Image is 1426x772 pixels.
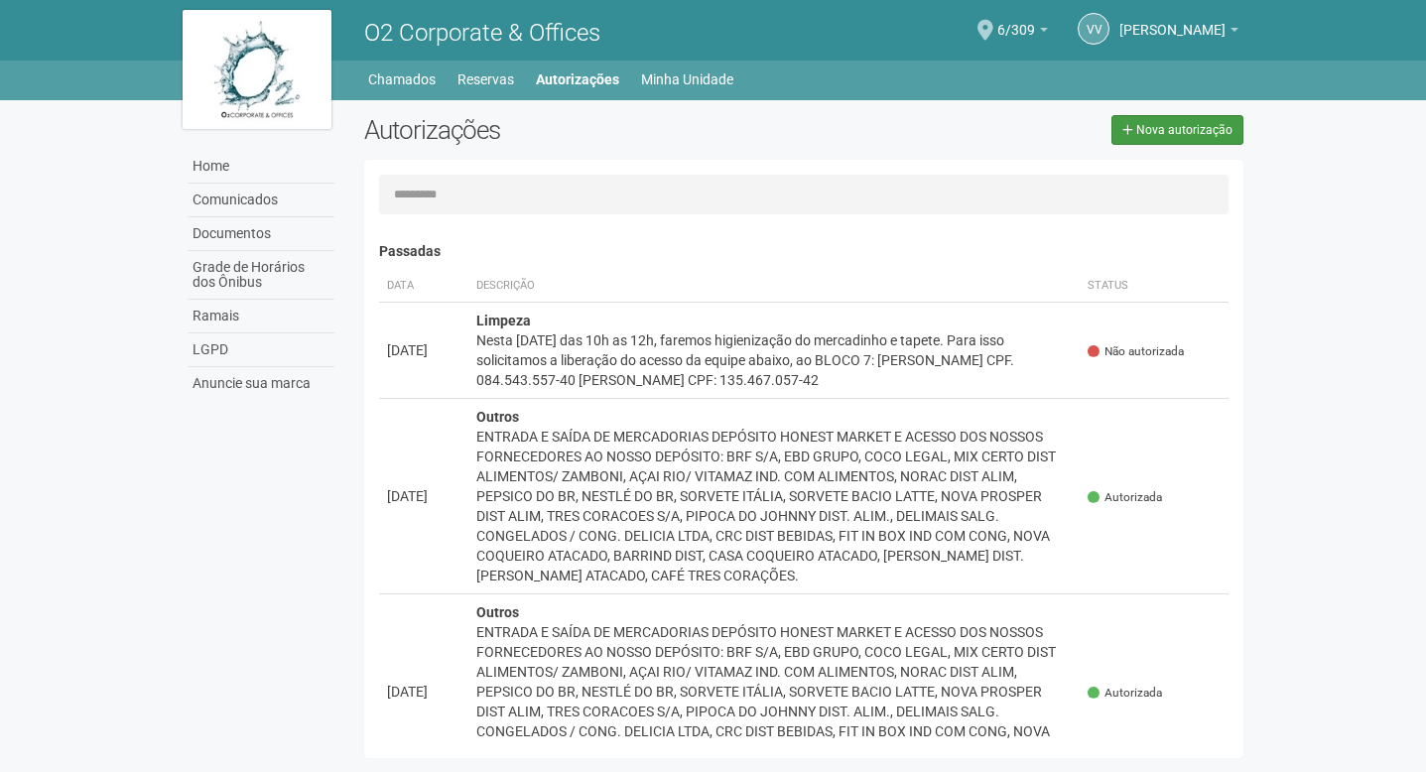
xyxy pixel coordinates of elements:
a: Autorizações [536,65,619,93]
span: Não autorizada [1088,343,1184,360]
h2: Autorizações [364,115,789,145]
a: Minha Unidade [641,65,733,93]
div: ENTRADA E SAÍDA DE MERCADORIAS DEPÓSITO HONEST MARKET E ACESSO DOS NOSSOS FORNECEDORES AO NOSSO D... [476,427,1073,585]
img: logo.jpg [183,10,331,129]
a: Documentos [188,217,334,251]
th: Data [379,270,468,303]
a: Nova autorização [1111,115,1243,145]
div: [DATE] [387,340,460,360]
a: Anuncie sua marca [188,367,334,400]
span: O2 Corporate & Offices [364,19,600,47]
a: Reservas [457,65,514,93]
a: 6/309 [997,25,1048,41]
th: Descrição [468,270,1081,303]
a: Ramais [188,300,334,333]
a: [PERSON_NAME] [1119,25,1238,41]
div: [DATE] [387,682,460,702]
div: [DATE] [387,486,460,506]
strong: Outros [476,604,519,620]
strong: Limpeza [476,313,531,328]
span: Vanessa Veiverberg da Silva [1119,3,1226,38]
a: Home [188,150,334,184]
a: VV [1078,13,1109,45]
strong: Outros [476,409,519,425]
span: Autorizada [1088,489,1162,506]
span: Autorizada [1088,685,1162,702]
a: LGPD [188,333,334,367]
a: Chamados [368,65,436,93]
span: 6/309 [997,3,1035,38]
h4: Passadas [379,244,1230,259]
a: Comunicados [188,184,334,217]
th: Status [1080,270,1229,303]
a: Grade de Horários dos Ônibus [188,251,334,300]
span: Nova autorização [1136,123,1232,137]
div: Nesta [DATE] das 10h as 12h, faremos higienização do mercadinho e tapete. Para isso solicitamos a... [476,330,1073,390]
